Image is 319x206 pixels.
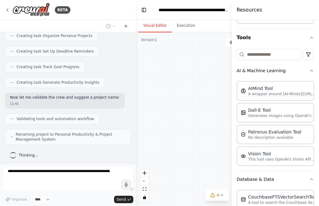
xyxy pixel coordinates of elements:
[159,7,229,13] nav: breadcrumb
[141,37,157,42] div: Version 1
[248,129,302,135] div: Patronus Evaluation Tool
[121,180,131,189] button: Click to speak your automation idea
[10,95,120,100] p: Now let me validate the crew and suggest a project name:
[241,132,246,137] img: PatronusEvalTool
[114,196,133,203] button: Send
[140,177,149,185] button: zoom out
[2,195,30,204] button: Improve
[248,135,302,140] p: No description available
[10,101,120,106] div: 11:41
[55,6,70,14] div: BETA
[241,110,246,115] img: DallETool
[17,64,79,69] span: Creating task Track Goal Progress
[248,107,317,113] div: Dall-E Tool
[241,88,246,93] img: AIMindTool
[117,197,126,202] span: Send
[103,22,118,30] button: Switch to previous chat
[16,132,126,142] span: Renaming project to Personal Productivity & Project Management System
[140,169,149,177] button: zoom in
[138,19,172,32] button: Visual Editor
[217,192,219,198] span: 4
[172,19,200,32] button: Execution
[226,37,264,47] button: Hide Agents
[237,29,314,46] button: Tools
[140,193,149,201] button: toggle interactivity
[248,157,317,162] p: This tool uses OpenAI's Vision API to describe the contents of an image.
[12,3,50,17] img: Logo
[248,113,317,118] p: Generates images using OpenAI's Dall-E model.
[140,169,149,201] div: React Flow controls
[248,91,317,96] p: A wrapper around [AI-Minds]([URL][DOMAIN_NAME]). Useful for when you need answers to questions fr...
[17,49,94,54] span: Creating task Set Up Deadline Reminders
[17,116,94,121] span: Validating tools and automation workflow
[237,79,314,171] div: AI & Machine Learning
[248,200,317,205] p: A tool to search the Couchbase database for relevant information on internal documents.
[12,197,27,202] span: Improve
[121,22,131,30] button: Start a new chat
[237,6,262,14] h4: Resources
[237,171,314,187] button: Database & Data
[237,63,314,79] button: AI & Machine Learning
[241,197,246,202] img: CouchbaseFTSVectorSearchTool
[17,80,99,85] span: Creating task Generate Productivity Insights
[140,6,148,14] button: Hide left sidebar
[248,85,317,91] div: AIMind Tool
[19,153,38,158] span: Thinking...
[248,151,317,157] div: Vision Tool
[205,190,229,201] button: 4
[140,185,149,193] button: fit view
[17,33,93,38] span: Creating task Organize Personal Projects
[248,194,317,200] div: CouchbaseFTSVectorSearchTool
[241,154,246,159] img: VisionTool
